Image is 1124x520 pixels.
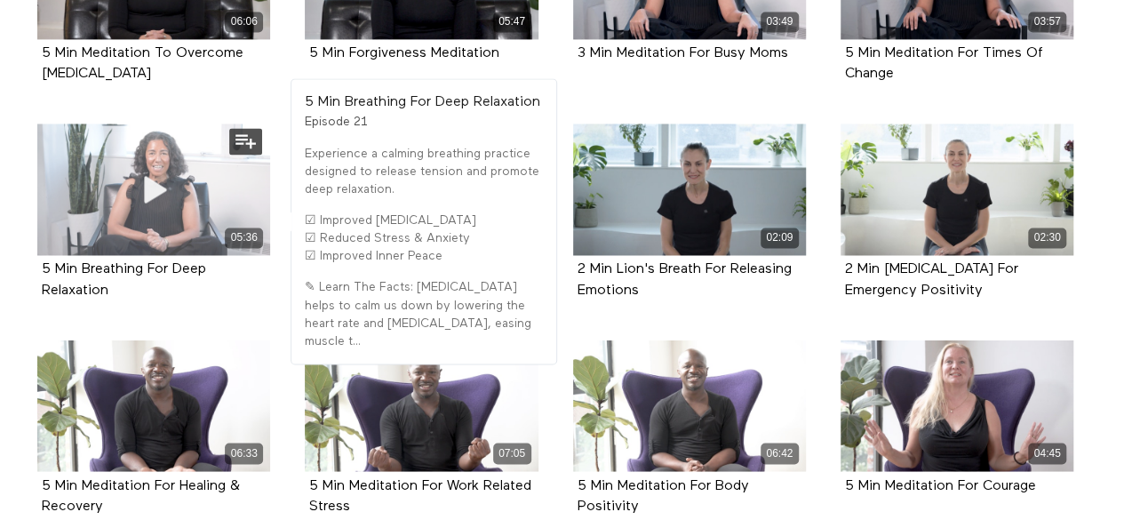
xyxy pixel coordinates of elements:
[573,124,806,255] a: 2 Min Lion's Breath For Releasing Emotions 02:09
[493,443,531,463] div: 07:05
[578,46,788,60] a: 3 Min Meditation For Busy Moms
[493,12,531,32] div: 05:47
[578,478,749,513] strong: 5 Min Meditation For Body Positivity
[761,12,799,32] div: 03:49
[1028,12,1066,32] div: 03:57
[761,443,799,463] div: 06:42
[578,262,792,296] a: 2 Min Lion's Breath For Releasing Emotions
[225,443,263,463] div: 06:33
[845,262,1018,297] strong: 2 Min Deep Breathing For Emergency Positivity
[37,340,270,471] a: 5 Min Meditation For Healing & Recovery 06:33
[841,124,1073,255] a: 2 Min Deep Breathing For Emergency Positivity 02:30
[845,478,1036,492] strong: 5 Min Meditation For Courage
[845,262,1018,296] a: 2 Min [MEDICAL_DATA] For Emergency Positivity
[309,46,499,60] a: 5 Min Forgiveness Meditation
[305,95,540,109] strong: 5 Min Breathing For Deep Relaxation
[42,262,206,297] strong: 5 Min Breathing For Deep Relaxation
[225,12,263,32] div: 06:06
[761,228,799,248] div: 02:09
[1028,443,1066,463] div: 04:45
[573,340,806,471] a: 5 Min Meditation For Body Positivity 06:42
[305,116,368,128] span: Episode 21
[845,478,1036,492] a: 5 Min Meditation For Courage
[305,277,543,349] p: ✎ Learn The Facts: [MEDICAL_DATA] helps to calm us down by lowering the heart rate and [MEDICAL_D...
[578,478,749,512] a: 5 Min Meditation For Body Positivity
[37,124,270,255] a: 5 Min Breathing For Deep Relaxation 05:36
[578,262,792,297] strong: 2 Min Lion's Breath For Releasing Emotions
[845,46,1043,80] a: 5 Min Meditation For Times Of Change
[309,478,531,512] a: 5 Min Meditation For Work Related Stress
[1028,228,1066,248] div: 02:30
[229,128,262,155] button: Add to my list
[309,478,531,513] strong: 5 Min Meditation For Work Related Stress
[42,46,243,80] a: 5 Min Meditation To Overcome [MEDICAL_DATA]
[42,46,243,81] strong: 5 Min Meditation To Overcome Procrastination
[841,340,1073,471] a: 5 Min Meditation For Courage 04:45
[225,228,263,248] div: 05:36
[305,340,538,471] a: 5 Min Meditation For Work Related Stress 07:05
[305,212,543,266] p: ☑ Improved [MEDICAL_DATA] ☑ Reduced Stress & Anxiety ☑ Improved Inner Peace
[305,145,543,199] p: Experience a calming breathing practice designed to release tension and promote deep relaxation.
[42,478,240,513] strong: 5 Min Meditation For Healing & Recovery
[42,478,240,512] a: 5 Min Meditation For Healing & Recovery
[845,46,1043,81] strong: 5 Min Meditation For Times Of Change
[42,262,206,296] a: 5 Min Breathing For Deep Relaxation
